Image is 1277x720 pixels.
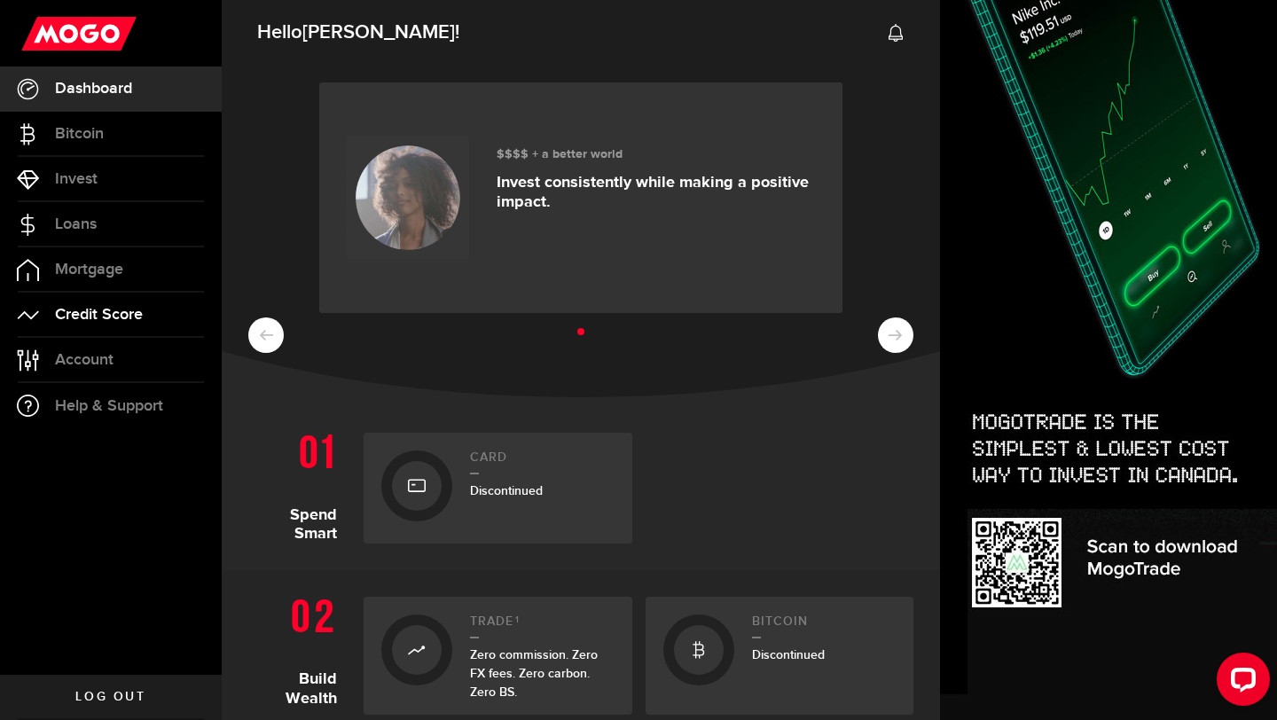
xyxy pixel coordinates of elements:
span: Loans [55,216,97,232]
sup: 1 [515,614,520,625]
span: Invest [55,171,98,187]
h2: Bitcoin [752,614,897,638]
span: Help & Support [55,398,163,414]
p: Invest consistently while making a positive impact. [497,173,816,212]
h2: Trade [470,614,615,638]
span: Bitcoin [55,126,104,142]
h2: Card [470,450,615,474]
span: Account [55,352,114,368]
span: Zero commission. Zero FX fees. Zero carbon. Zero BS. [470,647,598,700]
span: [PERSON_NAME] [302,20,455,44]
h3: $$$$ + a better world [497,147,816,162]
span: Dashboard [55,81,132,97]
a: Trade1Zero commission. Zero FX fees. Zero carbon. Zero BS. [364,597,632,715]
span: Discontinued [470,483,543,498]
span: Log out [75,691,145,703]
iframe: LiveChat chat widget [1203,646,1277,720]
span: Discontinued [752,647,825,662]
a: BitcoinDiscontinued [646,597,914,715]
a: $$$$ + a better world Invest consistently while making a positive impact. [319,82,842,313]
a: CardDiscontinued [364,433,632,544]
h1: Spend Smart [248,424,350,544]
span: Credit Score [55,307,143,323]
span: Hello ! [257,14,459,51]
span: Mortgage [55,262,123,278]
